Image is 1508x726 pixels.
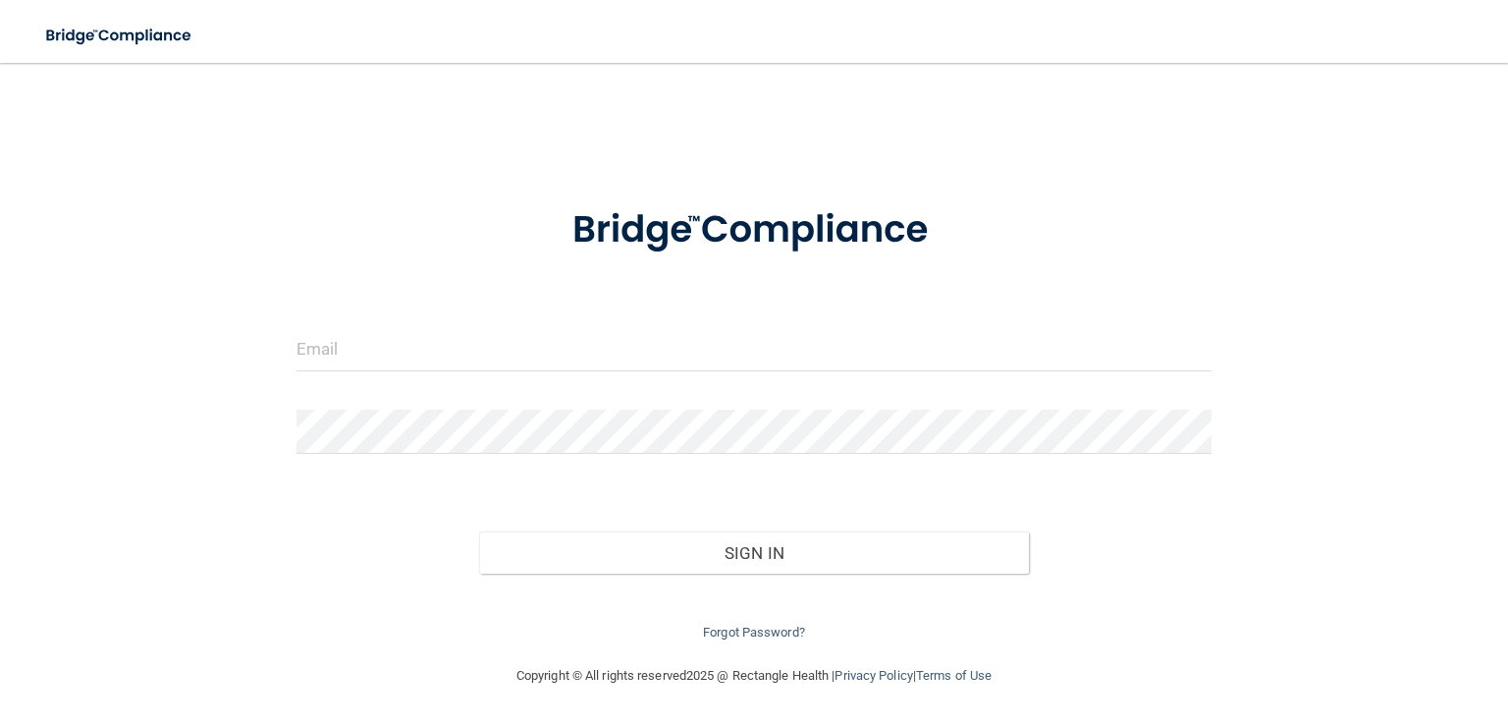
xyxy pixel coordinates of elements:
a: Privacy Policy [835,668,912,683]
a: Terms of Use [916,668,992,683]
input: Email [296,327,1212,371]
div: Copyright © All rights reserved 2025 @ Rectangle Health | | [396,644,1112,707]
button: Sign In [479,531,1028,575]
a: Forgot Password? [703,625,805,640]
img: bridge_compliance_login_screen.278c3ca4.svg [533,181,976,280]
img: bridge_compliance_login_screen.278c3ca4.svg [29,16,210,56]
